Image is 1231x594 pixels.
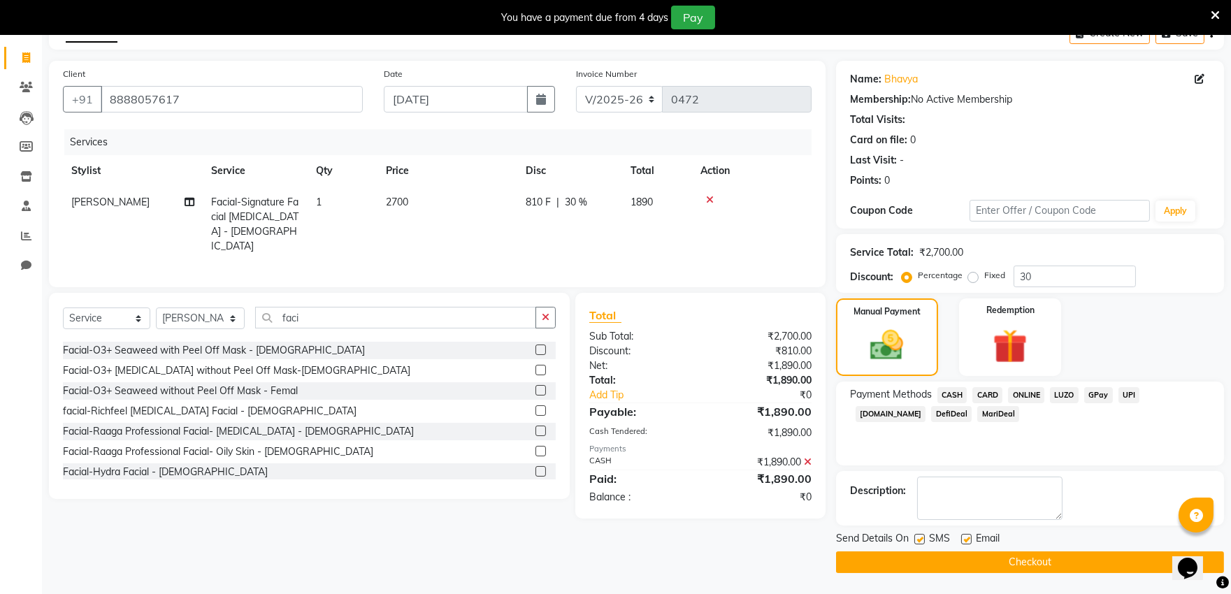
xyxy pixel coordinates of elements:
[579,426,700,440] div: Cash Tendered:
[850,113,905,127] div: Total Visits:
[63,404,357,419] div: facial-Richfeel [MEDICAL_DATA] Facial - [DEMOGRAPHIC_DATA]
[972,387,1002,403] span: CARD
[850,153,897,168] div: Last Visit:
[579,373,700,388] div: Total:
[850,245,914,260] div: Service Total:
[900,153,904,168] div: -
[384,68,403,80] label: Date
[986,304,1035,317] label: Redemption
[850,173,881,188] div: Points:
[918,269,963,282] label: Percentage
[970,200,1150,222] input: Enter Offer / Coupon Code
[576,68,637,80] label: Invoice Number
[850,484,906,498] div: Description:
[982,325,1038,368] img: _gift.svg
[1156,201,1195,222] button: Apply
[1008,387,1044,403] span: ONLINE
[1050,387,1079,403] span: LUZO
[850,387,932,402] span: Payment Methods
[700,344,822,358] div: ₹810.00
[63,343,365,358] div: Facial-O3+ Seaweed with Peel Off Mask - [DEMOGRAPHIC_DATA]
[63,384,298,398] div: Facial-O3+ Seaweed without Peel Off Mask - Femal
[579,490,700,505] div: Balance :
[211,196,298,252] span: Facial-Signature Facial [MEDICAL_DATA] - [DEMOGRAPHIC_DATA]
[976,531,1000,549] span: Email
[579,470,700,487] div: Paid:
[884,173,890,188] div: 0
[700,403,822,420] div: ₹1,890.00
[860,326,914,364] img: _cash.svg
[850,270,893,284] div: Discount:
[63,68,85,80] label: Client
[63,155,203,187] th: Stylist
[255,307,536,328] input: Search or Scan
[579,403,700,420] div: Payable:
[931,406,972,422] span: DefiDeal
[579,329,700,344] div: Sub Total:
[854,305,921,318] label: Manual Payment
[700,329,822,344] div: ₹2,700.00
[63,363,410,378] div: Facial-O3+ [MEDICAL_DATA] without Peel Off Mask-[DEMOGRAPHIC_DATA]
[63,86,102,113] button: +91
[1118,387,1140,403] span: UPI
[700,373,822,388] div: ₹1,890.00
[622,155,692,187] th: Total
[700,490,822,505] div: ₹0
[692,155,812,187] th: Action
[579,455,700,470] div: CASH
[850,92,1210,107] div: No Active Membership
[579,344,700,358] div: Discount:
[836,531,909,549] span: Send Details On
[101,86,363,113] input: Search by Name/Mobile/Email/Code
[1172,538,1217,580] iframe: chat widget
[203,155,308,187] th: Service
[64,129,822,155] div: Services
[700,426,822,440] div: ₹1,890.00
[919,245,963,260] div: ₹2,700.00
[1084,387,1113,403] span: GPay
[63,424,414,439] div: Facial-Raaga Professional Facial- [MEDICAL_DATA] - [DEMOGRAPHIC_DATA]
[850,72,881,87] div: Name:
[850,203,970,218] div: Coupon Code
[884,72,918,87] a: Bhavya
[700,358,822,373] div: ₹1,890.00
[579,388,721,403] a: Add Tip
[377,155,517,187] th: Price
[556,195,559,210] span: |
[700,455,822,470] div: ₹1,890.00
[589,308,621,323] span: Total
[984,269,1005,282] label: Fixed
[501,10,668,25] div: You have a payment due from 4 days
[63,444,373,459] div: Facial-Raaga Professional Facial- Oily Skin - [DEMOGRAPHIC_DATA]
[700,470,822,487] div: ₹1,890.00
[526,195,551,210] span: 810 F
[517,155,622,187] th: Disc
[71,196,150,208] span: [PERSON_NAME]
[856,406,926,422] span: [DOMAIN_NAME]
[386,196,408,208] span: 2700
[308,155,377,187] th: Qty
[589,443,811,455] div: Payments
[929,531,950,549] span: SMS
[721,388,822,403] div: ₹0
[316,196,322,208] span: 1
[565,195,587,210] span: 30 %
[63,465,268,479] div: Facial-Hydra Facial - [DEMOGRAPHIC_DATA]
[836,551,1224,573] button: Checkout
[850,92,911,107] div: Membership:
[579,358,700,373] div: Net:
[910,133,916,147] div: 0
[850,133,907,147] div: Card on file:
[937,387,967,403] span: CASH
[631,196,653,208] span: 1890
[671,6,715,29] button: Pay
[977,406,1019,422] span: MariDeal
